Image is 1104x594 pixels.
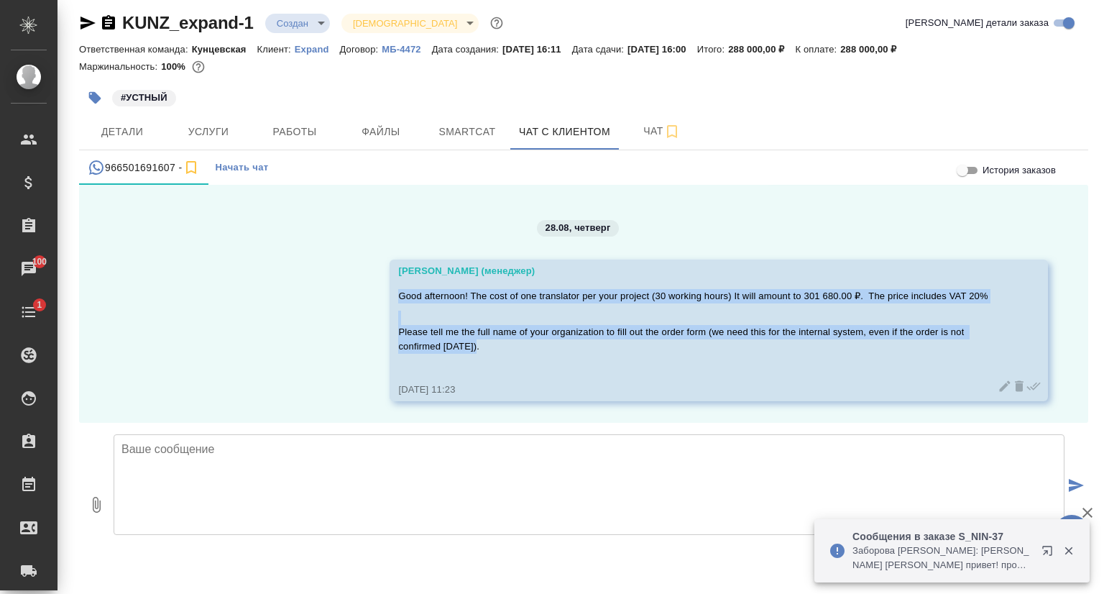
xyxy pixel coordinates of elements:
[487,14,506,32] button: Доп статусы указывают на важность/срочность заказа
[272,17,313,29] button: Создан
[382,44,431,55] p: МБ-4472
[398,264,998,278] div: [PERSON_NAME] (менеджер)
[183,159,200,176] svg: Подписаться
[432,44,502,55] p: Дата создания:
[840,44,907,55] p: 288 000,00 ₽
[340,44,382,55] p: Договор:
[572,44,627,55] p: Дата сдачи:
[796,44,841,55] p: К оплате:
[519,123,610,141] span: Чат с клиентом
[79,14,96,32] button: Скопировать ссылку для ЯМессенджера
[398,383,998,397] div: [DATE] 11:23
[906,16,1049,30] span: [PERSON_NAME] детали заказа
[1054,515,1090,551] button: 🙏
[100,14,117,32] button: Скопировать ссылку
[295,44,340,55] p: Expand
[398,289,998,303] p: Good afternoon! The cost of one translator per your project (30 working hours) It will amount to ...
[341,14,479,33] div: Создан
[260,123,329,141] span: Работы
[257,44,295,55] p: Клиент:
[546,221,611,235] p: 28.08, четверг
[4,294,54,330] a: 1
[174,123,243,141] span: Услуги
[398,325,998,354] p: Please tell me the full name of your organization to fill out the order form (we need this for th...
[346,123,415,141] span: Файлы
[121,91,167,105] p: #УСТНЫЙ
[728,44,795,55] p: 288 000,00 ₽
[24,255,56,269] span: 100
[208,150,276,185] button: Начать чат
[502,44,572,55] p: [DATE] 16:11
[28,298,50,312] span: 1
[4,251,54,287] a: 100
[433,123,502,141] span: Smartcat
[88,123,157,141] span: Детали
[192,44,257,55] p: Кунцевская
[382,42,431,55] a: МБ-4472
[627,122,696,140] span: Чат
[852,544,1032,572] p: Заборова [PERSON_NAME]: [PERSON_NAME] [PERSON_NAME] привет! прошу взять на доперевод немного кита...
[79,82,111,114] button: Добавить тэг
[1033,536,1067,571] button: Открыть в новой вкладке
[983,163,1056,178] span: История заказов
[349,17,461,29] button: [DEMOGRAPHIC_DATA]
[189,58,208,76] button: 0.00 RUB;
[265,14,330,33] div: Создан
[1054,544,1083,557] button: Закрыть
[79,61,161,72] p: Маржинальность:
[627,44,697,55] p: [DATE] 16:00
[216,160,269,176] span: Начать чат
[852,529,1032,544] p: Сообщения в заказе S_NIN-37
[295,42,340,55] a: Expand
[161,61,189,72] p: 100%
[663,123,681,140] svg: Подписаться
[122,13,254,32] a: KUNZ_expand-1
[79,150,1088,185] div: simple tabs example
[697,44,728,55] p: Итого:
[79,44,192,55] p: Ответственная команда:
[88,159,200,177] div: 966501691607 (Farah) - (undefined)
